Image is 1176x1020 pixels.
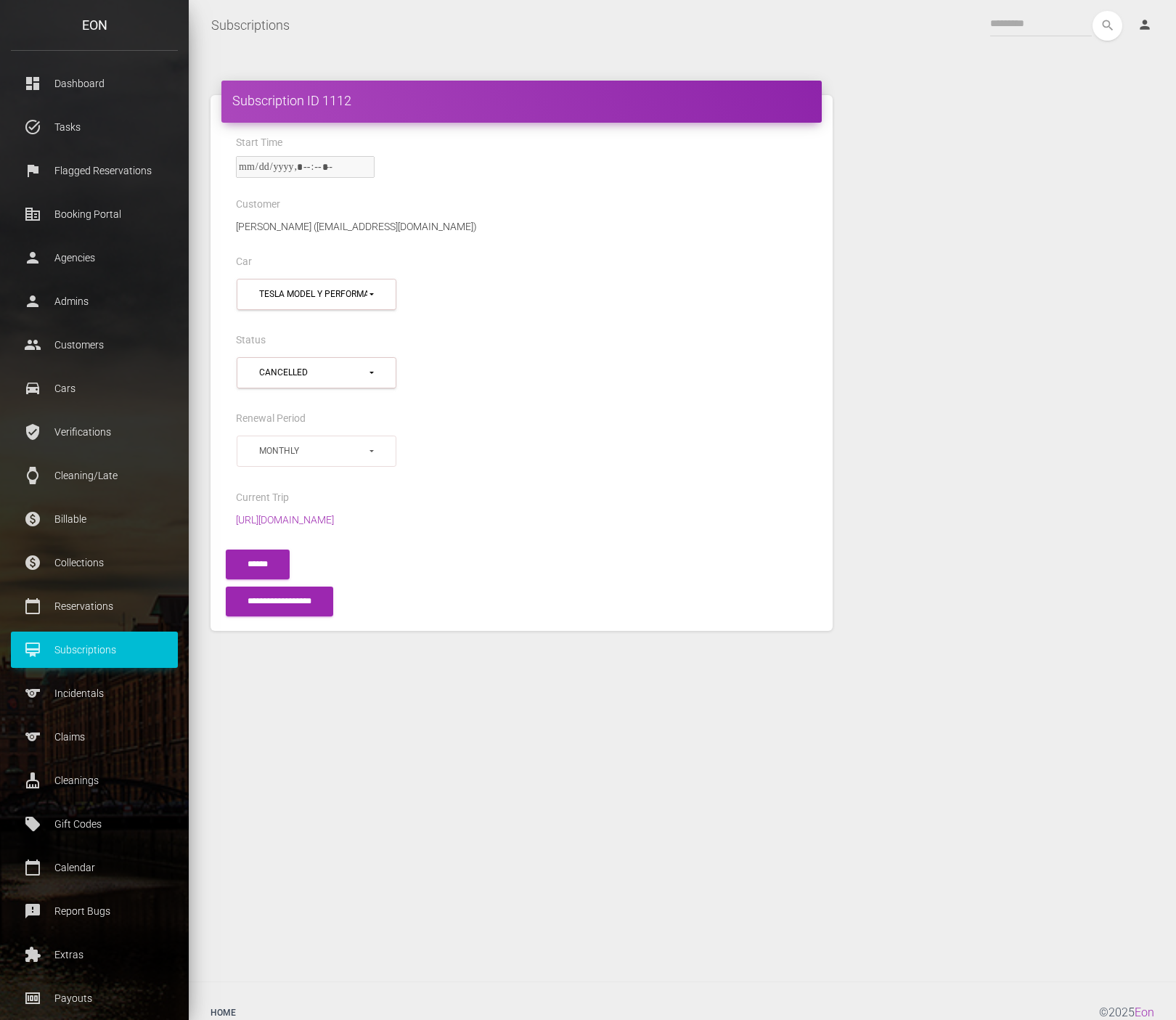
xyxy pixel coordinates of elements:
a: [URL][DOMAIN_NAME] [225,514,345,526]
a: flag Flagged Reservations [11,152,178,189]
label: Status [236,333,266,348]
a: local_offer Gift Codes [11,806,178,842]
p: Report Bugs [22,900,167,922]
button: cancelled [237,357,396,388]
p: Cars [22,378,167,399]
button: monthly [237,436,396,467]
p: Cleanings [22,770,167,791]
p: Collections [22,552,167,574]
p: Calendar [22,857,167,878]
p: Booking Portal [22,203,167,225]
a: sports Incidentals [11,675,178,711]
div: monthly [259,445,367,457]
label: Car [236,255,252,269]
a: person Admins [11,283,178,319]
div: Tesla Model Y Performance ([PERSON_NAME] in 95148) [259,288,367,301]
p: Dashboard [22,73,167,94]
p: Agencies [22,247,167,269]
p: Flagged Reservations [22,160,167,181]
p: Admins [22,290,167,312]
a: cleaning_services Cleanings [11,762,178,799]
a: drive_eta Cars [11,370,178,407]
a: corporate_fare Booking Portal [11,196,178,232]
div: cancelled [259,367,367,379]
p: Subscriptions [22,639,167,661]
h4: Subscription ID 1112 [232,91,811,110]
p: Cleaning/Late [22,465,167,486]
label: Renewal Period [236,412,306,426]
a: feedback Report Bugs [11,893,178,929]
a: paid Collections [11,544,178,581]
p: Billable [22,508,167,530]
button: Tesla Model Y Performance (KHARE in 95148) [237,279,396,310]
p: Payouts [22,987,167,1009]
a: person [1127,11,1165,40]
a: Subscriptions [211,7,290,44]
button: search [1093,11,1122,41]
label: Start Time [236,136,282,150]
a: card_membership Subscriptions [11,632,178,668]
a: verified_user Verifications [11,414,178,450]
a: person Agencies [11,240,178,276]
p: Gift Codes [22,813,167,835]
a: watch Cleaning/Late [11,457,178,494]
p: Claims [22,726,167,748]
a: calendar_today Calendar [11,849,178,886]
p: Reservations [22,595,167,617]
a: money Payouts [11,980,178,1016]
a: dashboard Dashboard [11,65,178,102]
label: Customer [236,197,280,212]
a: calendar_today Reservations [11,588,178,624]
a: Eon [1135,1005,1154,1019]
a: people Customers [11,327,178,363]
p: Incidentals [22,682,167,704]
div: [PERSON_NAME] ([EMAIL_ADDRESS][DOMAIN_NAME]) [225,218,818,235]
label: Current Trip [236,491,289,505]
p: Tasks [22,116,167,138]
p: Extras [22,944,167,966]
a: paid Billable [11,501,178,537]
i: person [1138,17,1152,32]
a: extension Extras [11,937,178,973]
p: Verifications [22,421,167,443]
p: Customers [22,334,167,356]
a: sports Claims [11,719,178,755]
a: task_alt Tasks [11,109,178,145]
